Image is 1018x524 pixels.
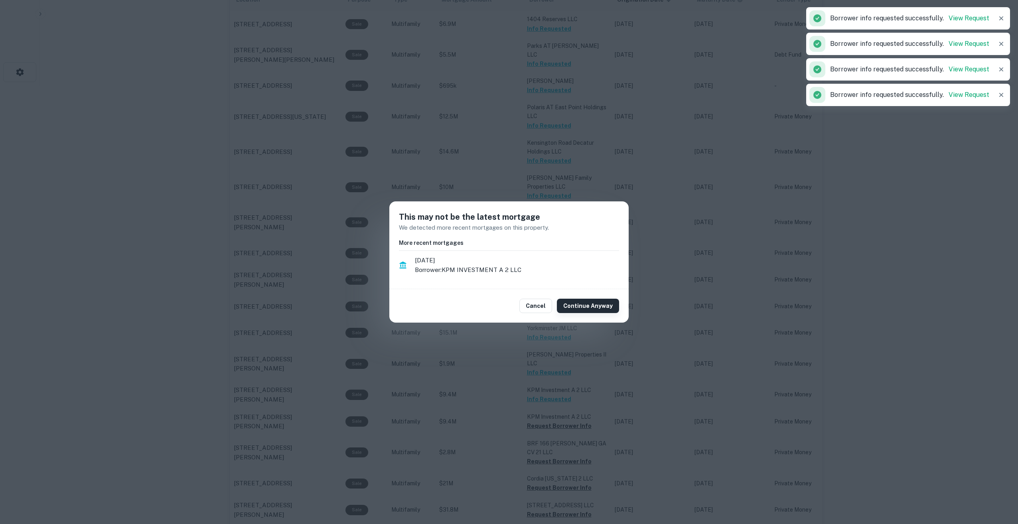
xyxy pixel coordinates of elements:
p: Borrower info requested successfully. [830,90,989,100]
p: Borrower info requested successfully. [830,39,989,49]
button: Continue Anyway [557,299,619,313]
button: Cancel [519,299,552,313]
h5: This may not be the latest mortgage [399,211,619,223]
span: [DATE] [415,256,619,265]
p: Borrower: KPM INVESTMENT A 2 LLC [415,265,619,275]
h6: More recent mortgages [399,238,619,247]
p: Borrower info requested successfully. [830,14,989,23]
a: View Request [949,91,989,98]
a: View Request [949,14,989,22]
a: View Request [949,40,989,47]
p: We detected more recent mortgages on this property. [399,223,619,232]
a: View Request [949,65,989,73]
p: Borrower info requested successfully. [830,65,989,74]
iframe: Chat Widget [978,460,1018,498]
